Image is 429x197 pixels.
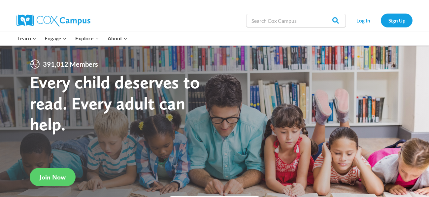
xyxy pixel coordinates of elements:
a: Log In [349,14,378,27]
input: Search Cox Campus [247,14,346,27]
span: Join Now [40,173,66,181]
a: Join Now [30,168,76,186]
span: 391,012 Members [40,59,101,69]
nav: Primary Navigation [13,31,131,45]
img: Cox Campus [16,15,90,26]
span: About [108,34,127,43]
a: Sign Up [381,14,412,27]
span: Explore [75,34,99,43]
span: Engage [45,34,67,43]
strong: Every child deserves to read. Every adult can help. [30,71,200,135]
nav: Secondary Navigation [349,14,412,27]
span: Learn [17,34,36,43]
